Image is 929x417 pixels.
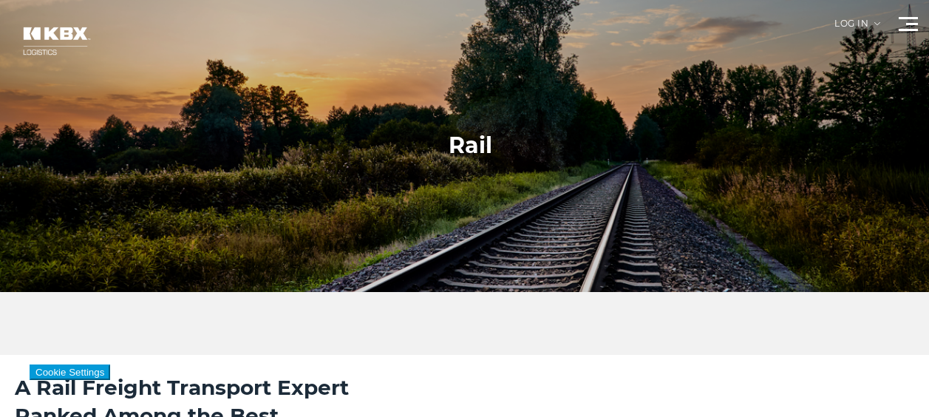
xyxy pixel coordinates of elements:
[834,19,880,39] div: Log in
[30,365,110,380] button: Cookie Settings
[449,131,492,160] h1: Rail
[11,15,100,67] img: kbx logo
[874,22,880,25] img: arrow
